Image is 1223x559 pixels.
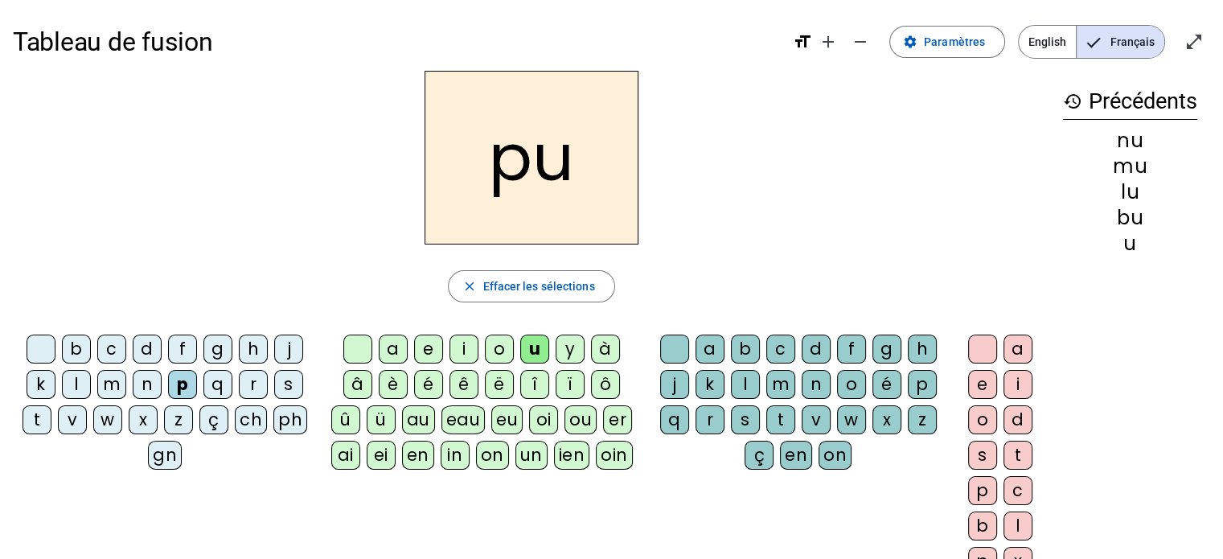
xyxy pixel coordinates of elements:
div: a [379,335,408,364]
div: i [449,335,478,364]
div: o [485,335,514,364]
div: s [274,370,303,399]
div: ï [556,370,585,399]
div: ou [564,405,597,434]
div: v [58,405,87,434]
div: é [414,370,443,399]
span: Effacer les sélections [482,277,594,296]
div: l [62,370,91,399]
div: ê [449,370,478,399]
div: au [402,405,435,434]
div: q [660,405,689,434]
div: v [802,405,831,434]
div: p [908,370,937,399]
div: f [837,335,866,364]
div: ch [235,405,267,434]
div: ph [273,405,307,434]
div: b [968,512,997,541]
div: g [872,335,901,364]
h3: Précédents [1063,84,1197,120]
div: é [872,370,901,399]
div: r [239,370,268,399]
mat-icon: remove [851,32,870,51]
div: eu [491,405,523,434]
div: n [133,370,162,399]
div: en [780,441,812,470]
div: è [379,370,408,399]
div: on [476,441,509,470]
div: p [168,370,197,399]
div: o [837,370,866,399]
div: s [731,405,760,434]
mat-icon: history [1063,92,1082,111]
div: oin [596,441,633,470]
div: g [203,335,232,364]
div: t [1003,441,1032,470]
div: d [802,335,831,364]
div: in [441,441,470,470]
div: p [968,476,997,505]
mat-icon: format_size [793,32,812,51]
div: ç [745,441,774,470]
div: t [23,405,51,434]
div: l [731,370,760,399]
button: Paramètres [889,26,1005,58]
div: on [819,441,852,470]
div: eau [441,405,486,434]
div: k [696,370,724,399]
div: b [62,335,91,364]
div: a [1003,335,1032,364]
div: nu [1063,131,1197,150]
div: u [1063,234,1197,253]
h2: pu [425,71,638,245]
div: b [731,335,760,364]
div: d [1003,405,1032,434]
div: c [766,335,795,364]
div: l [1003,512,1032,541]
span: Paramètres [924,32,985,51]
span: English [1019,26,1076,58]
div: lu [1063,183,1197,202]
div: oi [529,405,558,434]
div: ien [554,441,590,470]
div: e [414,335,443,364]
div: ei [367,441,396,470]
mat-icon: add [819,32,838,51]
div: h [239,335,268,364]
div: u [520,335,549,364]
h1: Tableau de fusion [13,16,780,68]
div: h [908,335,937,364]
div: mu [1063,157,1197,176]
div: ç [199,405,228,434]
div: x [129,405,158,434]
div: o [968,405,997,434]
div: r [696,405,724,434]
div: un [515,441,548,470]
div: t [766,405,795,434]
button: Diminuer la taille de la police [844,26,876,58]
div: ü [367,405,396,434]
mat-button-toggle-group: Language selection [1018,25,1165,59]
div: gn [148,441,182,470]
div: w [93,405,122,434]
div: ai [331,441,360,470]
div: n [802,370,831,399]
div: f [168,335,197,364]
div: â [343,370,372,399]
div: j [274,335,303,364]
div: a [696,335,724,364]
mat-icon: settings [903,35,917,49]
div: c [1003,476,1032,505]
mat-icon: close [462,279,476,294]
div: d [133,335,162,364]
div: m [97,370,126,399]
div: m [766,370,795,399]
div: er [603,405,632,434]
div: c [97,335,126,364]
div: i [1003,370,1032,399]
button: Augmenter la taille de la police [812,26,844,58]
mat-icon: open_in_full [1184,32,1204,51]
div: î [520,370,549,399]
div: w [837,405,866,434]
button: Entrer en plein écran [1178,26,1210,58]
